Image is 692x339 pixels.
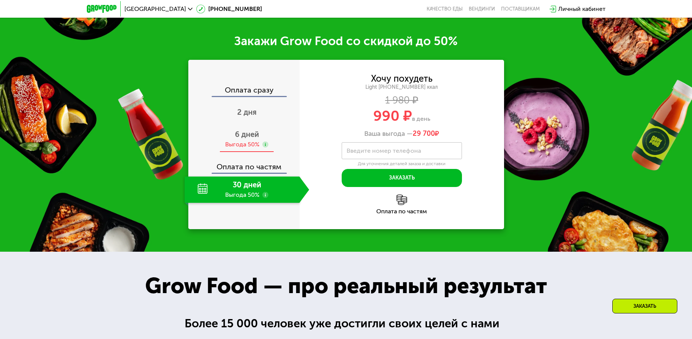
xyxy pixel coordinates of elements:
div: Более 15 000 человек уже достигли своих целей с нами [185,315,507,333]
div: 1 980 ₽ [300,96,504,105]
div: Ваша выгода — [300,130,504,138]
div: Light [PHONE_NUMBER] ккал [300,84,504,91]
div: Хочу похудеть [371,74,433,83]
div: Оплата по частям [189,155,300,173]
span: в день [412,115,430,122]
span: ₽ [413,130,439,138]
a: Вендинги [469,6,495,12]
div: Заказать [612,299,677,313]
div: Выгода 50% [225,140,259,149]
div: Grow Food — про реальный результат [128,270,564,303]
div: Оплата по частям [300,208,504,214]
div: Для уточнения деталей заказа и доставки [342,161,462,167]
button: Заказать [342,169,462,187]
span: [GEOGRAPHIC_DATA] [124,6,186,12]
div: Личный кабинет [558,5,606,14]
span: 29 700 [413,129,435,138]
img: l6xcnZfty9opOoJh.png [397,195,407,205]
label: Введите номер телефона [347,149,421,153]
span: 990 ₽ [373,107,412,125]
div: поставщикам [501,6,540,12]
span: 6 дней [235,130,259,139]
a: Качество еды [427,6,463,12]
div: Оплата сразу [189,86,300,96]
a: [PHONE_NUMBER] [196,5,262,14]
span: 2 дня [237,108,257,117]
